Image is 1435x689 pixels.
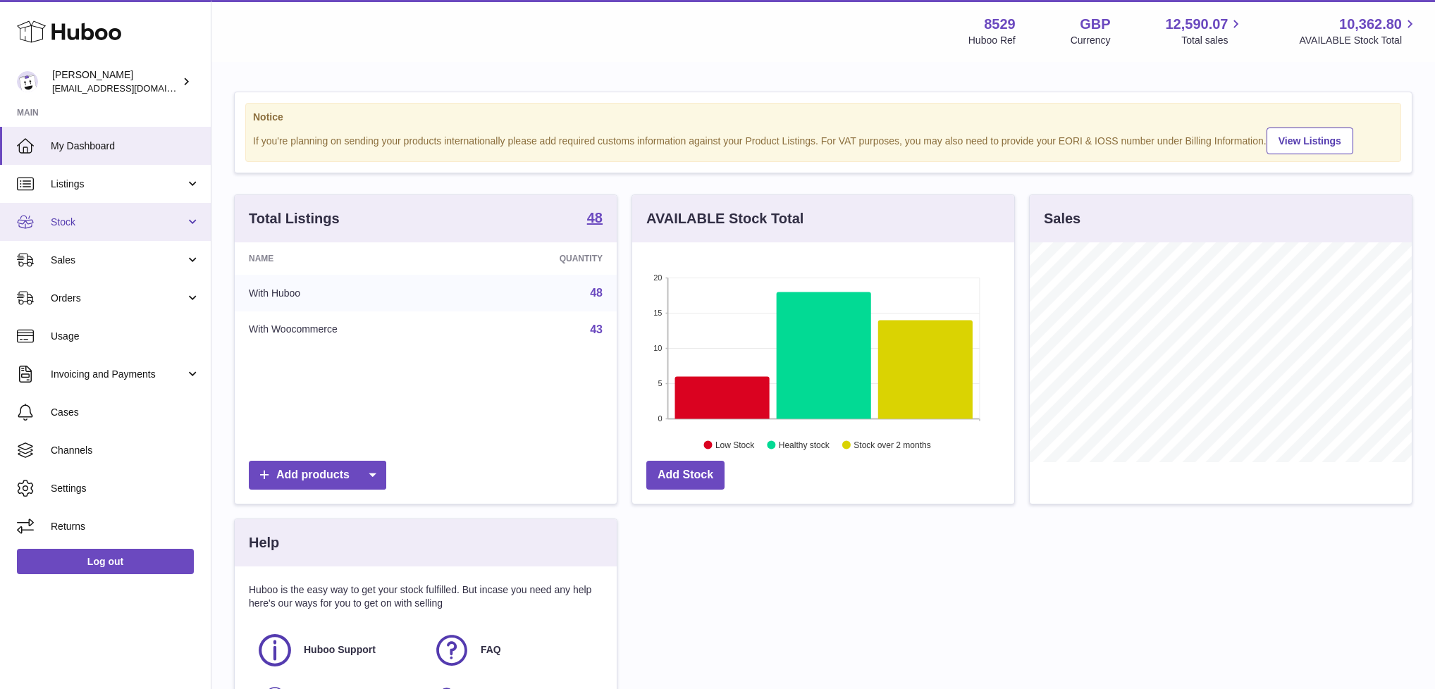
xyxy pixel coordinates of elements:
text: 20 [653,273,662,282]
text: Healthy stock [779,440,830,450]
a: Huboo Support [256,631,419,669]
h3: Sales [1044,209,1080,228]
a: 12,590.07 Total sales [1165,15,1244,47]
td: With Huboo [235,275,472,311]
div: Currency [1071,34,1111,47]
span: Usage [51,330,200,343]
h3: AVAILABLE Stock Total [646,209,803,228]
strong: Notice [253,111,1393,124]
text: Stock over 2 months [854,440,930,450]
span: My Dashboard [51,139,200,153]
text: 10 [653,344,662,352]
a: Add products [249,461,386,490]
th: Quantity [472,242,617,275]
text: Low Stock [715,440,755,450]
strong: GBP [1080,15,1110,34]
span: [EMAIL_ADDRESS][DOMAIN_NAME] [52,82,207,94]
a: 43 [590,323,603,335]
text: 15 [653,309,662,317]
span: FAQ [481,643,501,657]
a: FAQ [433,631,596,669]
span: Stock [51,216,185,229]
span: Cases [51,406,200,419]
span: Settings [51,482,200,495]
div: [PERSON_NAME] [52,68,179,95]
th: Name [235,242,472,275]
span: Channels [51,444,200,457]
span: 10,362.80 [1339,15,1402,34]
h3: Total Listings [249,209,340,228]
strong: 48 [587,211,603,225]
a: 48 [587,211,603,228]
span: Orders [51,292,185,305]
div: Huboo Ref [968,34,1016,47]
div: If you're planning on sending your products internationally please add required customs informati... [253,125,1393,154]
span: Total sales [1181,34,1244,47]
a: View Listings [1267,128,1353,154]
img: admin@redgrass.ch [17,71,38,92]
text: 0 [658,414,662,423]
a: Add Stock [646,461,725,490]
a: 10,362.80 AVAILABLE Stock Total [1299,15,1418,47]
span: Returns [51,520,200,533]
strong: 8529 [984,15,1016,34]
a: 48 [590,287,603,299]
span: Invoicing and Payments [51,368,185,381]
p: Huboo is the easy way to get your stock fulfilled. But incase you need any help here's our ways f... [249,583,603,610]
span: 12,590.07 [1165,15,1228,34]
td: With Woocommerce [235,311,472,348]
span: Sales [51,254,185,267]
h3: Help [249,533,279,552]
a: Log out [17,549,194,574]
span: Listings [51,178,185,191]
span: AVAILABLE Stock Total [1299,34,1418,47]
span: Huboo Support [304,643,376,657]
text: 5 [658,379,662,387]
